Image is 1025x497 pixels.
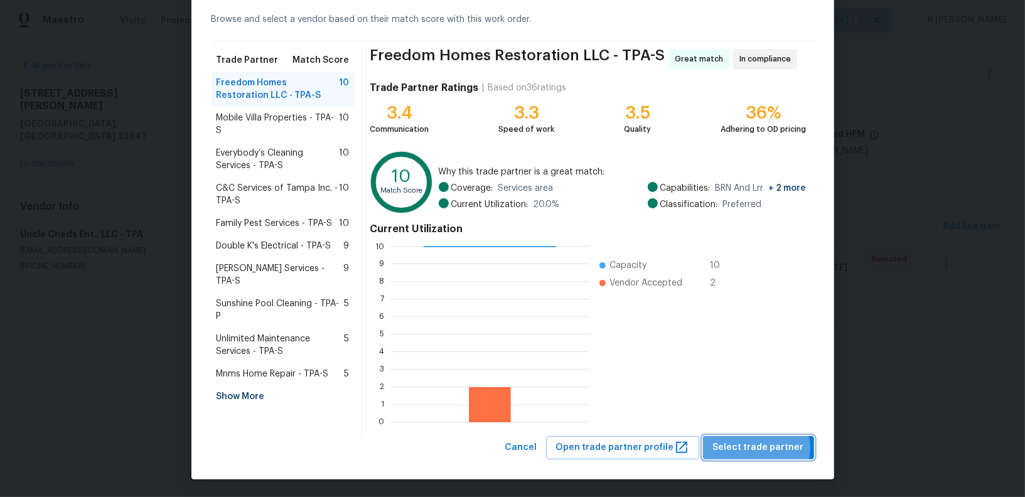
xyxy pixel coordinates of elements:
[609,277,682,289] span: Vendor Accepted
[344,297,349,323] span: 5
[624,123,651,136] div: Quality
[498,123,554,136] div: Speed of work
[534,198,560,211] span: 20.0 %
[716,182,807,195] span: BRN And Lrr
[739,53,796,65] span: In compliance
[339,147,349,172] span: 10
[217,147,340,172] span: Everybody’s Cleaning Services - TPA-S
[380,366,384,373] text: 3
[624,107,651,119] div: 3.5
[556,440,689,456] span: Open trade partner profile
[721,123,807,136] div: Adhering to OD pricing
[710,277,730,289] span: 2
[609,259,647,272] span: Capacity
[339,182,349,207] span: 10
[380,296,384,303] text: 7
[370,123,429,136] div: Communication
[217,297,345,323] span: Sunshine Pool Cleaning - TPA-P
[451,182,493,195] span: Coverage:
[370,49,665,69] span: Freedom Homes Restoration LLC - TPA-S
[703,436,814,459] button: Select trade partner
[723,198,762,211] span: Preferred
[217,333,345,358] span: Unlimited Maintenance Services - TPA-S
[375,243,384,250] text: 10
[478,82,488,94] div: |
[379,348,384,356] text: 4
[217,240,331,252] span: Double K's Electrical - TPA-S
[660,182,711,195] span: Capabilities:
[498,107,554,119] div: 3.3
[381,187,423,194] text: Match Score
[217,217,333,230] span: Family Pest Services - TPA-S
[379,260,384,268] text: 9
[370,223,806,235] h4: Current Utilization
[660,198,718,211] span: Classification:
[378,419,384,426] text: 0
[217,112,340,137] span: Mobile Villa Properties - TPA-S
[379,313,384,321] text: 6
[381,401,384,409] text: 1
[217,262,344,287] span: [PERSON_NAME] Services - TPA-S
[505,440,537,456] span: Cancel
[344,368,349,380] span: 5
[370,82,478,94] h4: Trade Partner Ratings
[380,383,384,391] text: 2
[343,262,349,287] span: 9
[217,182,340,207] span: C&C Services of Tampa Inc. - TPA-S
[392,168,412,186] text: 10
[769,184,807,193] span: + 2 more
[546,436,699,459] button: Open trade partner profile
[498,182,554,195] span: Services area
[292,54,349,67] span: Match Score
[380,331,384,338] text: 5
[500,436,542,459] button: Cancel
[217,54,279,67] span: Trade Partner
[339,217,349,230] span: 10
[710,259,730,272] span: 10
[451,198,529,211] span: Current Utilization:
[212,385,355,408] div: Show More
[379,278,384,286] text: 8
[339,77,349,102] span: 10
[339,112,349,137] span: 10
[370,107,429,119] div: 3.4
[217,77,340,102] span: Freedom Homes Restoration LLC - TPA-S
[344,333,349,358] span: 5
[343,240,349,252] span: 9
[721,107,807,119] div: 36%
[713,440,804,456] span: Select trade partner
[488,82,566,94] div: Based on 36 ratings
[439,166,807,178] span: Why this trade partner is a great match:
[217,368,329,380] span: Mnms Home Repair - TPA-S
[675,53,728,65] span: Great match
